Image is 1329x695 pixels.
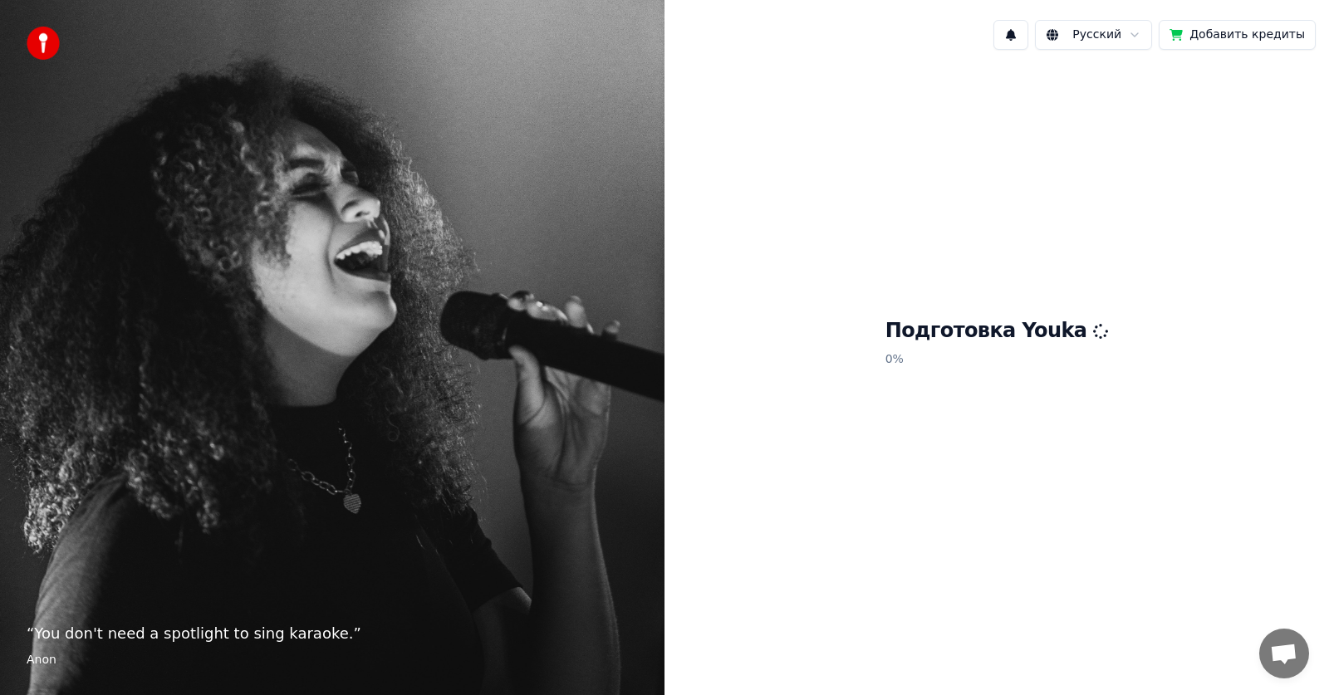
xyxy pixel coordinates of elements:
p: 0 % [885,345,1109,374]
h1: Подготовка Youka [885,318,1109,345]
a: Открытый чат [1259,629,1309,678]
footer: Anon [27,652,638,668]
button: Добавить кредиты [1159,20,1316,50]
img: youka [27,27,60,60]
p: “ You don't need a spotlight to sing karaoke. ” [27,622,638,645]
